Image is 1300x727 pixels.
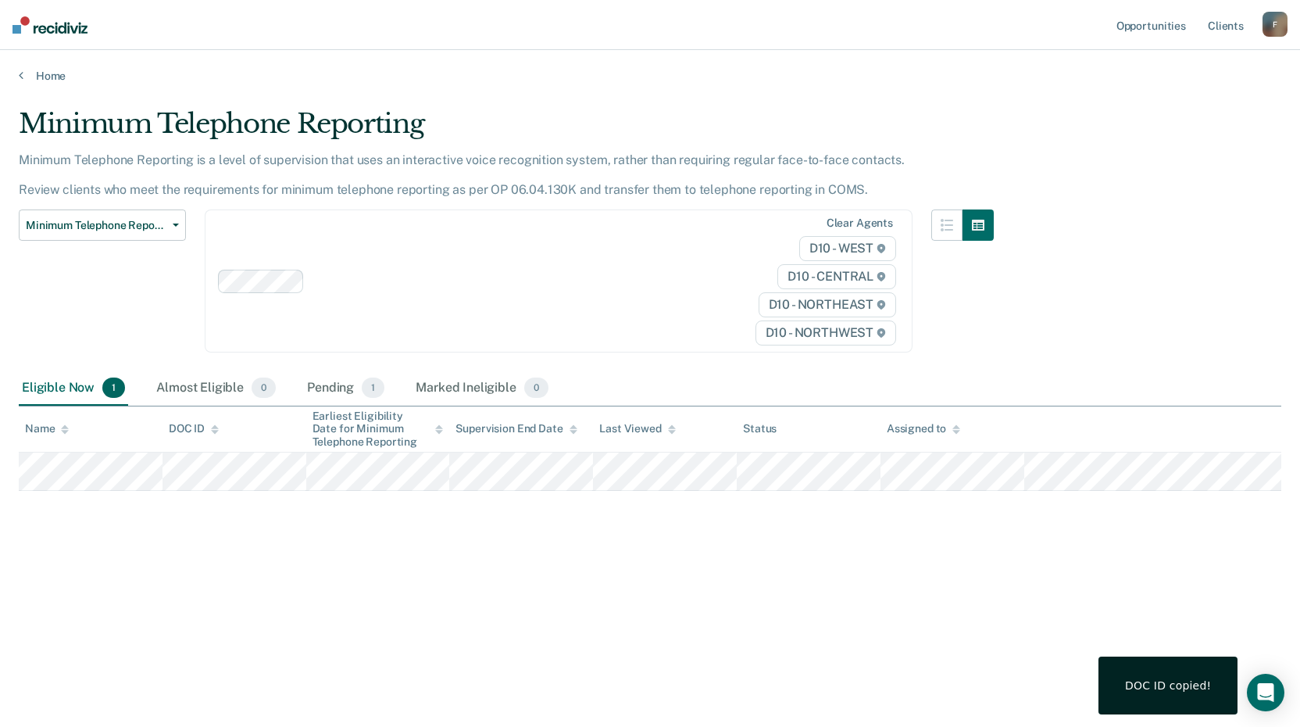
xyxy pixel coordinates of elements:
[412,371,552,406] div: Marked Ineligible0
[19,108,994,152] div: Minimum Telephone Reporting
[827,217,893,230] div: Clear agents
[12,16,87,34] img: Recidiviz
[312,410,444,449] div: Earliest Eligibility Date for Minimum Telephone Reporting
[304,371,387,406] div: Pending1
[19,152,905,197] p: Minimum Telephone Reporting is a level of supervision that uses an interactive voice recognition ...
[169,422,219,435] div: DOC ID
[743,422,777,435] div: Status
[153,371,279,406] div: Almost Eligible0
[759,292,896,317] span: D10 - NORTHEAST
[799,236,896,261] span: D10 - WEST
[19,210,186,241] button: Minimum Telephone Reporting
[19,69,1281,83] a: Home
[19,371,128,406] div: Eligible Now1
[362,378,384,398] span: 1
[455,422,577,435] div: Supervision End Date
[1247,674,1284,711] div: Open Intercom Messenger
[102,378,125,398] span: 1
[777,264,896,289] span: D10 - CENTRAL
[1125,679,1211,693] div: DOC ID copied!
[887,422,960,435] div: Assigned to
[524,378,548,398] span: 0
[599,422,675,435] div: Last Viewed
[25,422,69,435] div: Name
[755,321,896,346] span: D10 - NORTHWEST
[1262,12,1287,37] button: F
[252,378,276,398] span: 0
[26,219,166,232] span: Minimum Telephone Reporting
